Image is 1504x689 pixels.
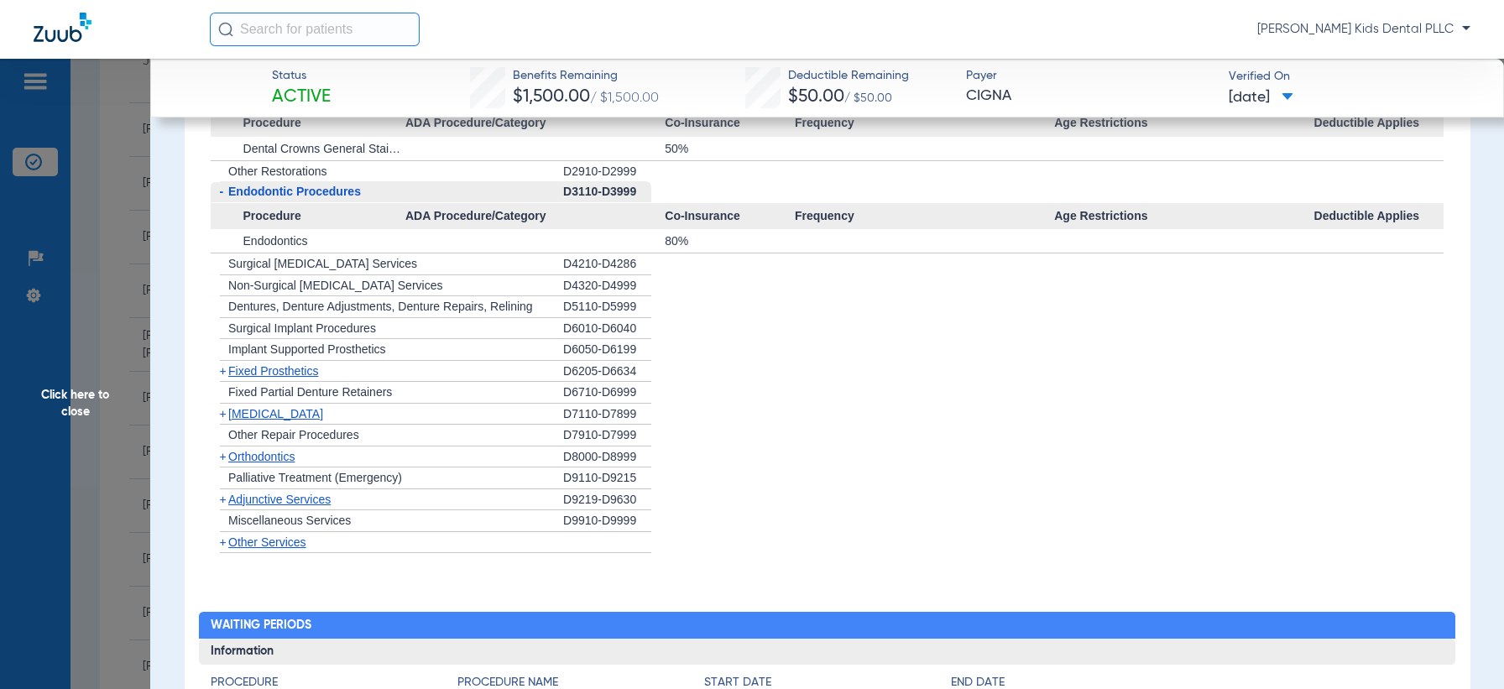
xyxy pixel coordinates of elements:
span: + [220,450,227,463]
div: D6205-D6634 [563,361,651,383]
div: D6010-D6040 [563,318,651,340]
div: D4210-D4286 [563,253,651,275]
span: ADA Procedure/Category [405,110,665,137]
span: Endodontic Procedures [228,185,361,198]
img: Zuub Logo [34,13,91,42]
span: Dental Crowns General Stainless Steel/Resin [243,142,480,155]
div: D8000-D8999 [563,446,651,468]
span: Co-Insurance [665,110,795,137]
span: [MEDICAL_DATA] [228,407,323,420]
span: Fixed Partial Denture Retainers [228,385,392,399]
span: [PERSON_NAME] Kids Dental PLLC [1257,21,1470,38]
div: D6050-D6199 [563,339,651,361]
span: $1,500.00 [513,88,590,106]
span: Co-Insurance [665,203,795,230]
div: D3110-D3999 [563,181,651,203]
div: D4320-D4999 [563,275,651,297]
h3: Information [199,639,1455,666]
iframe: Chat Widget [1420,608,1504,689]
span: $50.00 [788,88,844,106]
span: Surgical [MEDICAL_DATA] Services [228,257,417,270]
input: Search for patients [210,13,420,46]
span: Non-Surgical [MEDICAL_DATA] Services [228,279,442,292]
div: D9219-D9630 [563,489,651,511]
span: Fixed Prosthetics [228,364,318,378]
span: Surgical Implant Procedures [228,321,376,335]
span: Status [272,67,331,85]
span: Other Services [228,535,306,549]
span: Procedure [211,203,405,230]
span: Other Restorations [228,164,327,178]
div: D7110-D7899 [563,404,651,425]
span: Benefits Remaining [513,67,659,85]
span: + [220,535,227,549]
div: 50% [665,137,795,160]
span: Deductible Applies [1314,203,1444,230]
span: + [220,364,227,378]
div: D9910-D9999 [563,510,651,532]
span: Procedure [211,110,405,137]
span: Dentures, Denture Adjustments, Denture Repairs, Relining [228,300,533,313]
span: ADA Procedure/Category [405,203,665,230]
span: / $1,500.00 [590,91,659,105]
span: - [220,185,224,198]
div: D2910-D2999 [563,161,651,182]
div: D6710-D6999 [563,382,651,404]
span: Payer [966,67,1214,85]
span: + [220,493,227,506]
span: + [220,407,227,420]
div: D5110-D5999 [563,296,651,318]
span: Frequency [795,203,1054,230]
span: Endodontics [243,234,308,248]
span: Adjunctive Services [228,493,331,506]
span: Verified On [1229,68,1477,86]
span: Age Restrictions [1054,203,1313,230]
div: D7910-D7999 [563,425,651,446]
span: Palliative Treatment (Emergency) [228,471,402,484]
span: CIGNA [966,86,1214,107]
span: Deductible Applies [1314,110,1444,137]
span: / $50.00 [844,92,892,104]
img: Search Icon [218,22,233,37]
span: Active [272,86,331,109]
span: Age Restrictions [1054,110,1313,137]
span: Other Repair Procedures [228,428,359,441]
span: Implant Supported Prosthetics [228,342,386,356]
span: Orthodontics [228,450,295,463]
div: 80% [665,229,795,253]
h2: Waiting Periods [199,612,1455,639]
span: Deductible Remaining [788,67,909,85]
span: [DATE] [1229,87,1293,108]
span: Miscellaneous Services [228,514,351,527]
div: D9110-D9215 [563,467,651,489]
span: Frequency [795,110,1054,137]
